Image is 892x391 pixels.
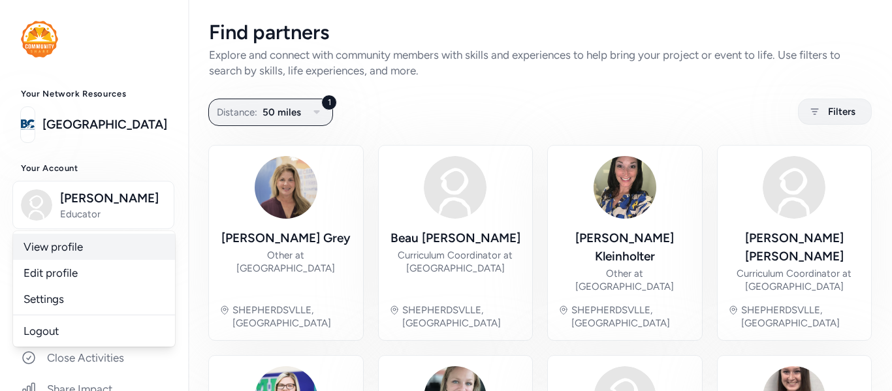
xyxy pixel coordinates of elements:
div: SHEPHERDSVLLE, [GEOGRAPHIC_DATA] [402,304,522,330]
button: 1Distance:50 miles [208,99,333,126]
span: [PERSON_NAME] [60,189,166,208]
div: 1 [321,95,337,110]
img: logo [21,21,58,57]
span: Filters [828,104,855,119]
div: SHEPHERDSVLLE, [GEOGRAPHIC_DATA] [741,304,861,330]
img: Avatar [763,156,825,219]
div: [PERSON_NAME] Kleinholter [558,229,692,266]
a: Create and Connect [10,312,178,341]
a: Settings [13,286,175,312]
div: Find partners [209,21,871,44]
a: View profile [13,234,175,260]
a: Edit profile [13,260,175,286]
button: [PERSON_NAME]Educator [12,181,174,229]
div: SHEPHERDSVLLE, [GEOGRAPHIC_DATA] [571,304,692,330]
span: Educator [60,208,166,221]
a: [GEOGRAPHIC_DATA] [42,116,167,134]
a: Logout [13,318,175,344]
div: Other at [GEOGRAPHIC_DATA] [219,249,353,275]
img: Avatar [255,156,317,219]
div: [PERSON_NAME] Grey [221,229,351,247]
a: Home [10,249,178,278]
div: [PERSON_NAME]Educator [13,231,175,347]
div: Explore and connect with community members with skills and experiences to help bring your project... [209,47,871,78]
img: logo [21,110,35,139]
span: Distance: [217,104,257,120]
div: SHEPHERDSVLLE, [GEOGRAPHIC_DATA] [232,304,353,330]
div: Other at [GEOGRAPHIC_DATA] [558,267,692,293]
a: Respond to Invites [10,281,178,309]
a: Close Activities [10,343,178,372]
div: [PERSON_NAME] [PERSON_NAME] [728,229,861,266]
h3: Your Account [21,163,167,174]
div: Beau [PERSON_NAME] [390,229,520,247]
img: Avatar [594,156,656,219]
div: Curriculum Coordinator at [GEOGRAPHIC_DATA] [389,249,522,275]
h3: Your Network Resources [21,89,167,99]
div: Curriculum Coordinator at [GEOGRAPHIC_DATA] [728,267,861,293]
span: 50 miles [263,104,301,120]
img: Avatar [424,156,486,219]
